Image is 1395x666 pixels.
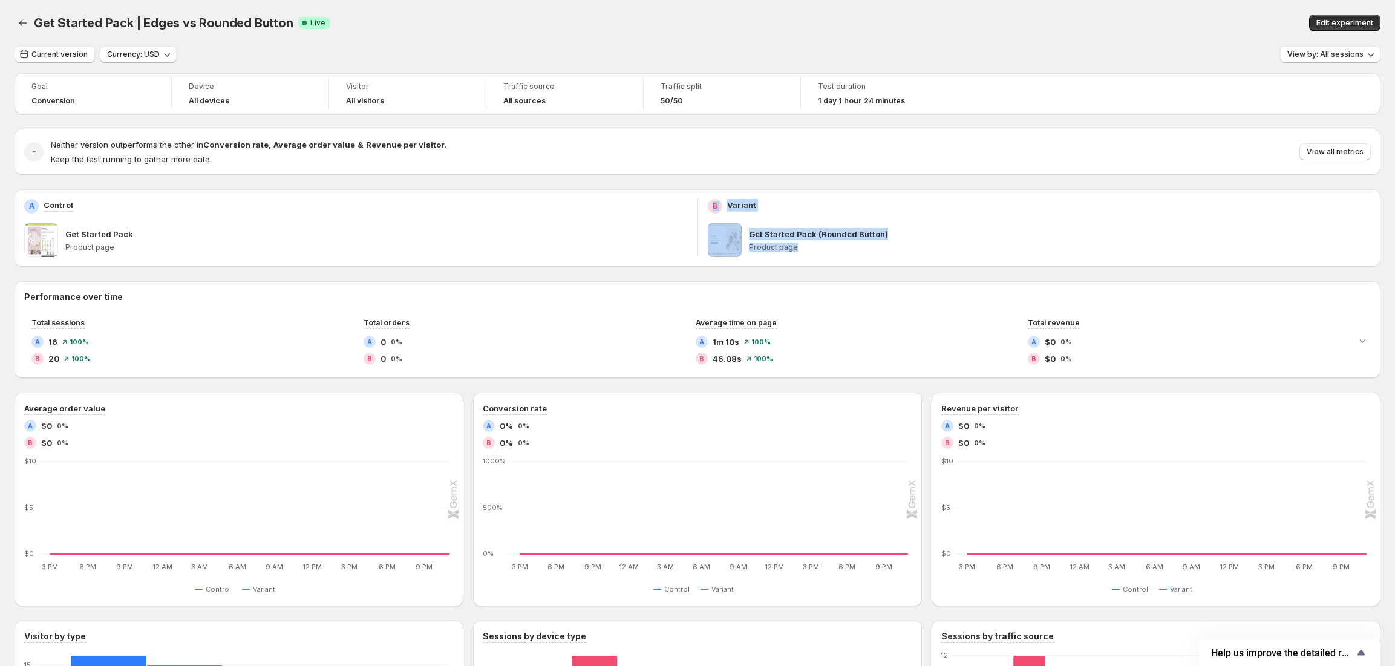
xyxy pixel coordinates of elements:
[31,96,75,106] span: Conversion
[1258,563,1275,571] text: 3 PM
[1060,338,1072,345] span: 0%
[941,457,953,465] text: $10
[547,563,564,571] text: 6 PM
[381,353,386,365] span: 0
[24,223,58,257] img: Get Started Pack
[754,355,773,362] span: 100%
[346,80,469,107] a: VisitorAll visitors
[379,563,396,571] text: 6 PM
[945,439,950,446] h2: B
[996,563,1013,571] text: 6 PM
[696,318,777,327] span: Average time on page
[503,96,546,106] h4: All sources
[941,651,948,659] text: 12
[974,439,985,446] span: 0%
[358,140,364,149] strong: &
[35,355,40,362] h2: B
[1211,645,1368,660] button: Show survey - Help us improve the detailed report for A/B campaigns
[503,80,626,107] a: Traffic sourceAll sources
[653,582,694,596] button: Control
[1031,355,1036,362] h2: B
[367,338,372,345] h2: A
[34,16,293,30] span: Get Started Pack | Edges vs Rounded Button
[195,582,236,596] button: Control
[818,96,905,106] span: 1 day 1 hour 24 minutes
[31,318,85,327] span: Total sessions
[24,630,86,642] h3: Visitor by type
[584,563,601,571] text: 9 PM
[341,563,358,571] text: 3 PM
[486,422,491,429] h2: A
[1183,563,1200,571] text: 9 AM
[959,563,975,571] text: 3 PM
[1033,563,1050,571] text: 9 PM
[191,563,208,571] text: 3 AM
[701,582,739,596] button: Variant
[803,563,819,571] text: 3 PM
[273,140,355,149] strong: Average order value
[818,82,941,91] span: Test duration
[941,402,1019,414] h3: Revenue per visitor
[28,439,33,446] h2: B
[483,457,506,465] text: 1000%
[941,630,1054,642] h3: Sessions by traffic source
[711,584,734,594] span: Variant
[945,422,950,429] h2: A
[1170,584,1192,594] span: Variant
[1307,147,1364,157] span: View all metrics
[500,437,513,449] span: 0%
[107,50,160,59] span: Currency: USD
[619,563,639,571] text: 12 AM
[875,563,892,571] text: 9 PM
[65,228,133,240] p: Get Started Pack
[116,563,133,571] text: 9 PM
[189,82,312,91] span: Device
[15,15,31,31] button: Back
[518,439,529,446] span: 0%
[503,82,626,91] span: Traffic source
[1031,338,1036,345] h2: A
[152,563,172,571] text: 12 AM
[41,420,52,432] span: $0
[57,422,68,429] span: 0%
[1108,563,1125,571] text: 3 AM
[818,80,941,107] a: Test duration1 day 1 hour 24 minutes
[367,355,372,362] h2: B
[65,243,688,252] p: Product page
[391,338,402,345] span: 0%
[483,630,586,642] h3: Sessions by device type
[364,318,410,327] span: Total orders
[51,154,212,164] span: Keep the test running to gather more data.
[483,549,494,558] text: 0%
[708,223,742,257] img: Get Started Pack (Rounded Button)
[941,503,950,512] text: $5
[346,82,469,91] span: Visitor
[32,146,36,158] h2: -
[71,355,91,362] span: 100%
[958,420,969,432] span: $0
[1070,563,1090,571] text: 12 AM
[1123,584,1148,594] span: Control
[941,549,951,558] text: $0
[838,563,855,571] text: 6 PM
[57,439,68,446] span: 0%
[974,422,985,429] span: 0%
[664,584,690,594] span: Control
[44,199,73,211] p: Control
[486,439,491,446] h2: B
[661,80,783,107] a: Traffic split50/50
[31,50,88,59] span: Current version
[79,563,96,571] text: 6 PM
[189,96,229,106] h4: All devices
[1333,563,1350,571] text: 9 PM
[310,18,325,28] span: Live
[518,422,529,429] span: 0%
[727,199,756,211] p: Variant
[1287,50,1364,59] span: View by: All sessions
[713,353,742,365] span: 46.08s
[1060,355,1072,362] span: 0%
[48,353,59,365] span: 20
[483,402,547,414] h3: Conversion rate
[24,402,105,414] h3: Average order value
[24,291,1371,303] h2: Performance over time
